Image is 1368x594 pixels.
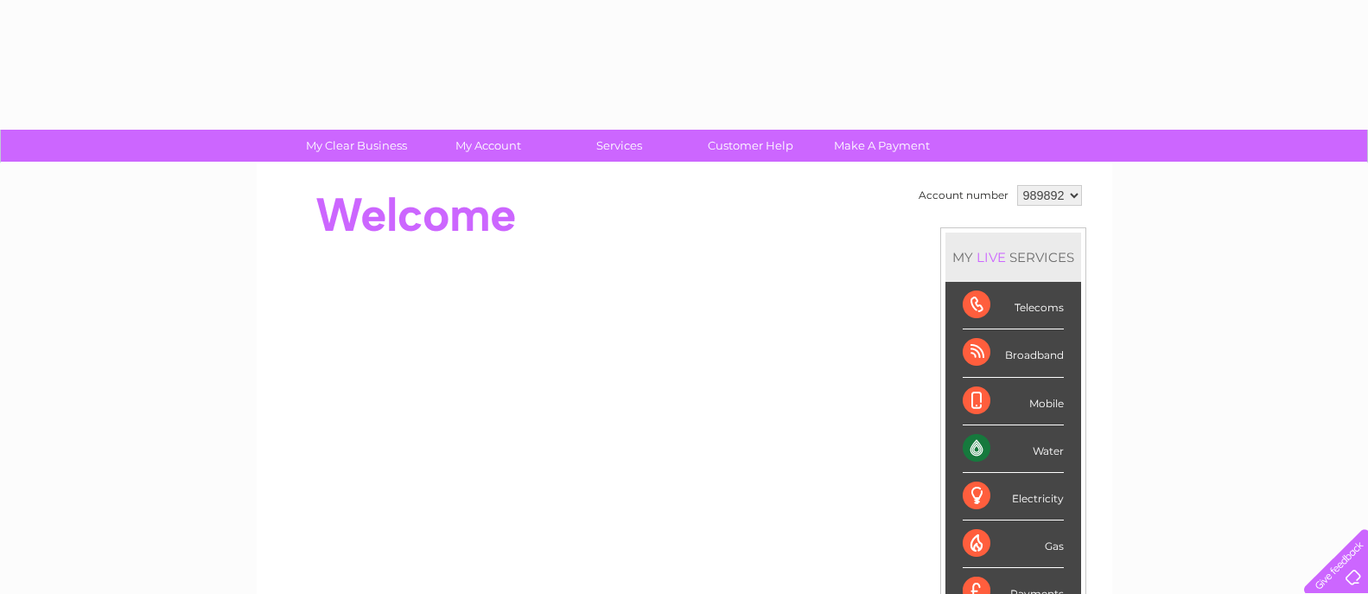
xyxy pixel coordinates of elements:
[811,130,953,162] a: Make A Payment
[973,249,1009,265] div: LIVE
[963,521,1064,568] div: Gas
[963,473,1064,521] div: Electricity
[548,130,690,162] a: Services
[914,181,1013,210] td: Account number
[679,130,822,162] a: Customer Help
[285,130,428,162] a: My Clear Business
[945,233,1081,282] div: MY SERVICES
[963,425,1064,473] div: Water
[963,329,1064,377] div: Broadband
[963,282,1064,329] div: Telecoms
[963,378,1064,425] div: Mobile
[417,130,559,162] a: My Account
